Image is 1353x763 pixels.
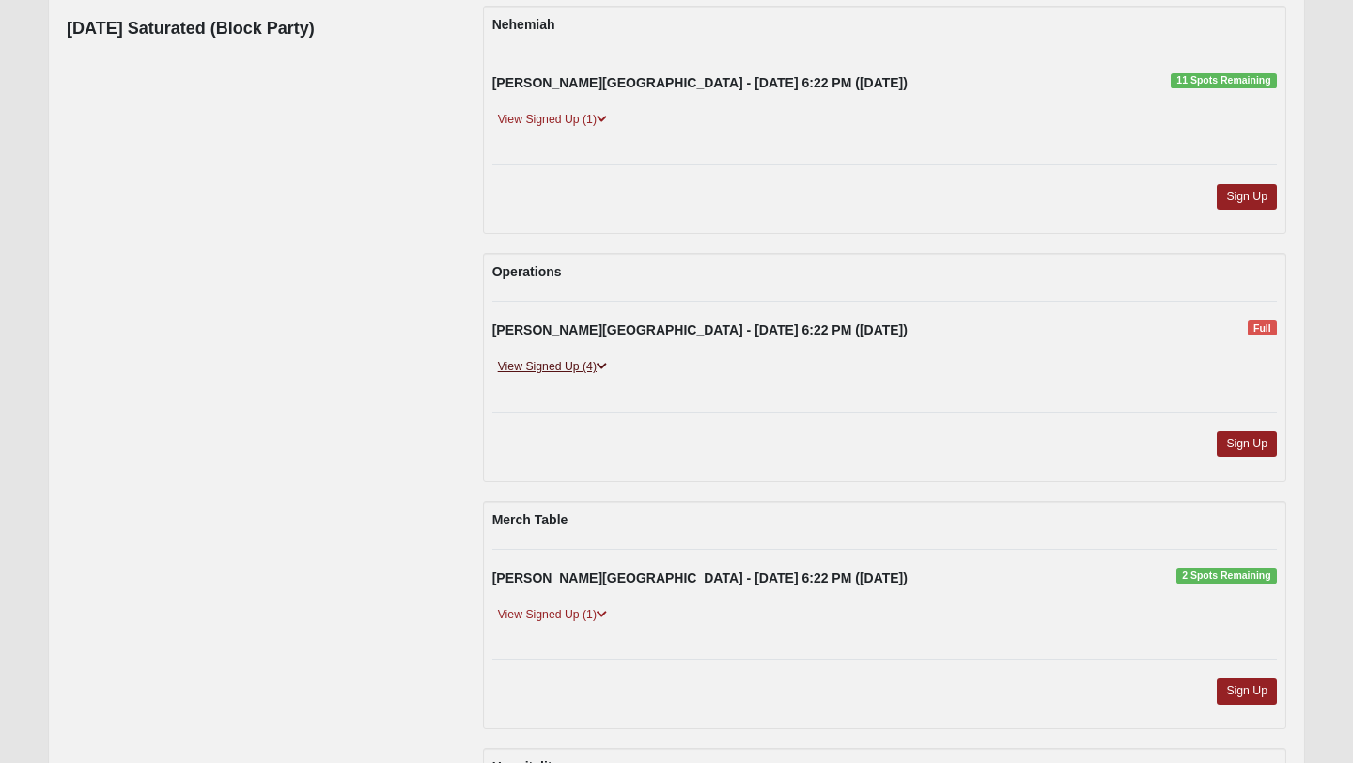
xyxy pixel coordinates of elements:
[492,605,613,625] a: View Signed Up (1)
[492,322,908,337] strong: [PERSON_NAME][GEOGRAPHIC_DATA] - [DATE] 6:22 PM ([DATE])
[1171,73,1277,88] span: 11 Spots Remaining
[492,264,562,279] strong: Operations
[1217,431,1277,457] a: Sign Up
[492,75,908,90] strong: [PERSON_NAME][GEOGRAPHIC_DATA] - [DATE] 6:22 PM ([DATE])
[492,512,568,527] strong: Merch Table
[1176,568,1277,584] span: 2 Spots Remaining
[1248,320,1277,335] span: Full
[492,357,613,377] a: View Signed Up (4)
[1217,678,1277,704] a: Sign Up
[492,570,908,585] strong: [PERSON_NAME][GEOGRAPHIC_DATA] - [DATE] 6:22 PM ([DATE])
[492,110,613,130] a: View Signed Up (1)
[67,19,315,39] h4: [DATE] Saturated (Block Party)
[1217,184,1277,210] a: Sign Up
[492,17,555,32] strong: Nehemiah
